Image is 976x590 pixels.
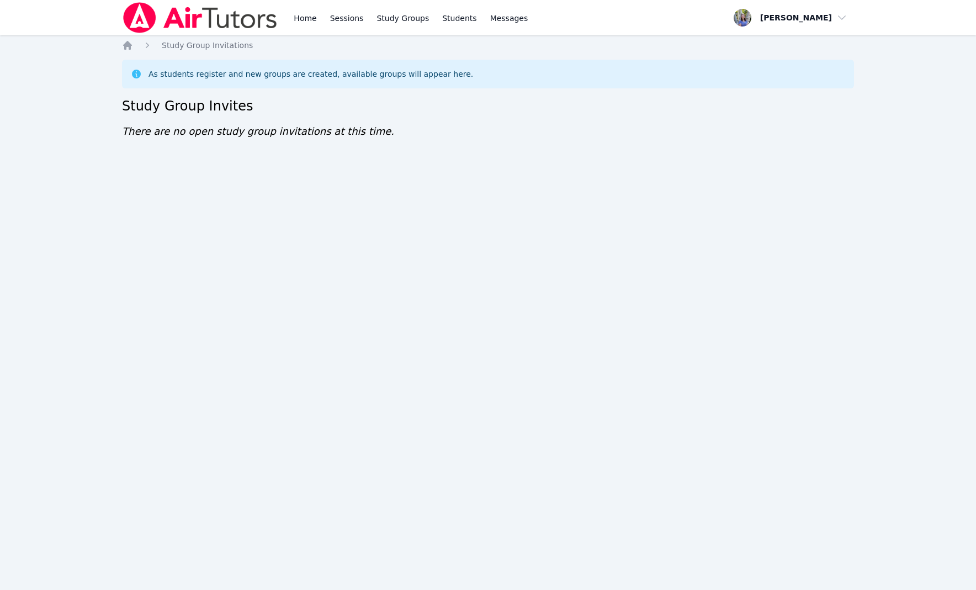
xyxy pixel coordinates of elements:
div: As students register and new groups are created, available groups will appear here. [148,69,473,80]
img: Air Tutors [122,2,278,33]
span: Messages [490,13,528,24]
nav: Breadcrumb [122,40,854,51]
span: There are no open study group invitations at this time. [122,125,394,137]
h2: Study Group Invites [122,97,854,115]
span: Study Group Invitations [162,41,253,50]
a: Study Group Invitations [162,40,253,51]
